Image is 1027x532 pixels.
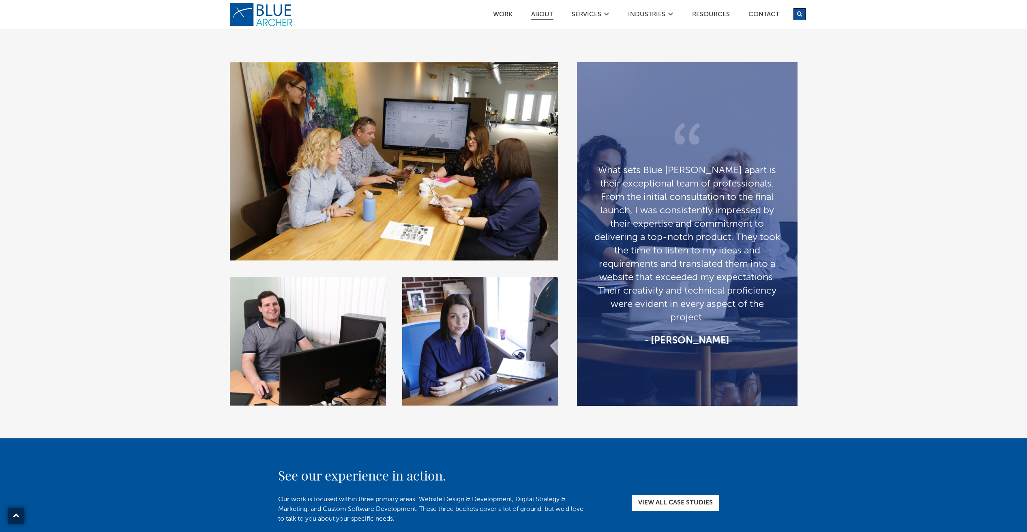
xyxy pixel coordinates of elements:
blockquote: What sets Blue [PERSON_NAME] apart is their exceptional team of professionals. From the initial c... [593,120,781,324]
a: SERVICES [571,11,602,20]
a: logo [230,2,295,27]
img: Image [230,62,559,261]
a: View All Case Studies [632,495,719,511]
h2: See our experience in action. [278,466,748,485]
a: Work [493,11,513,20]
a: Industries [628,11,666,20]
a: Resources [692,11,730,20]
img: Image [230,277,386,406]
a: ABOUT [531,11,553,20]
img: Image [402,277,558,406]
div: [PERSON_NAME] [593,334,781,348]
p: Our work is focused within three primary areas: Website Design & Development, Digital Strategy & ... [278,495,586,524]
a: Contact [748,11,780,20]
